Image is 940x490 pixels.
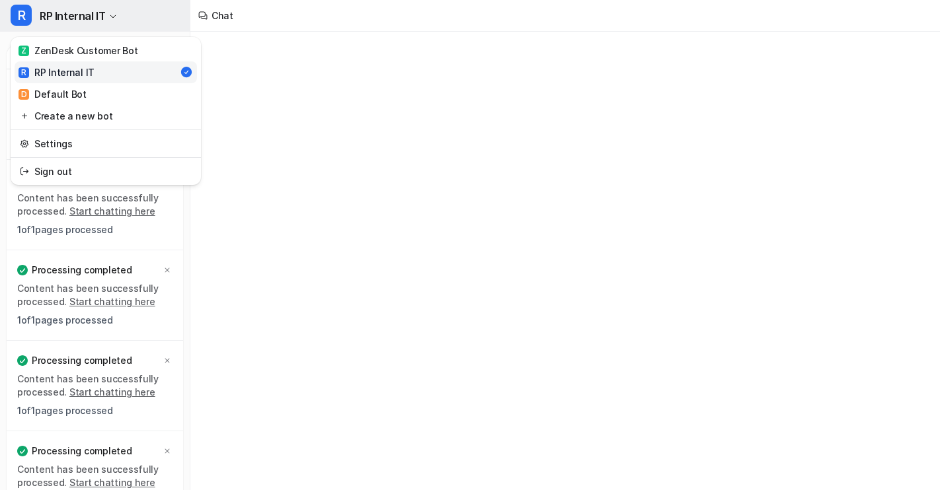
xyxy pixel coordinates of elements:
[20,137,29,151] img: reset
[11,5,32,26] span: R
[19,65,95,79] div: RP Internal IT
[19,46,29,56] span: Z
[19,87,87,101] div: Default Bot
[19,44,137,57] div: ZenDesk Customer Bot
[15,160,197,182] a: Sign out
[15,105,197,127] a: Create a new bot
[20,164,29,178] img: reset
[15,133,197,155] a: Settings
[20,109,29,123] img: reset
[19,67,29,78] span: R
[11,37,201,185] div: RRP Internal IT
[40,7,105,25] span: RP Internal IT
[19,89,29,100] span: D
